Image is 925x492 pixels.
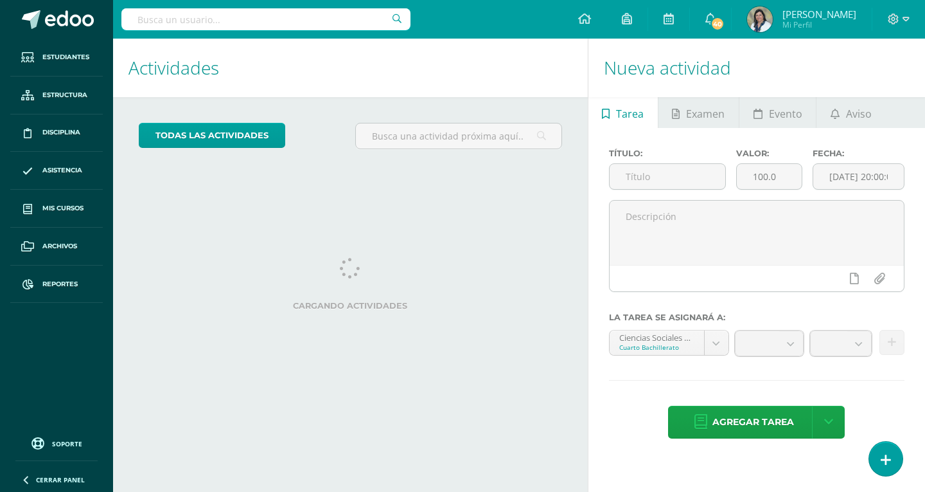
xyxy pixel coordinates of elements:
span: Aviso [846,98,872,129]
input: Puntos máximos [737,164,802,189]
a: Tarea [588,97,658,128]
span: Estructura [42,90,87,100]
a: Disciplina [10,114,103,152]
span: 40 [710,17,725,31]
label: La tarea se asignará a: [609,313,904,322]
a: Archivos [10,228,103,266]
span: Agregar tarea [712,406,794,438]
span: Asistencia [42,165,82,176]
label: Fecha: [813,149,904,158]
a: Aviso [816,97,885,128]
a: Estudiantes [10,39,103,77]
label: Cargando actividades [139,301,562,311]
a: Asistencia [10,152,103,190]
a: Soporte [15,434,98,451]
span: Mis cursos [42,203,84,214]
span: Estudiantes [42,52,89,62]
div: Ciencias Sociales y Formación Ciudadana 4 'A' [619,331,694,343]
span: Soporte [52,439,82,448]
a: Evento [739,97,816,128]
a: Estructura [10,77,103,114]
input: Busca una actividad próxima aquí... [356,123,561,149]
h1: Actividades [128,39,572,97]
input: Busca un usuario... [121,8,410,30]
span: Evento [769,98,802,129]
h1: Nueva actividad [604,39,910,97]
input: Fecha de entrega [813,164,904,189]
a: todas las Actividades [139,123,285,148]
span: Reportes [42,279,78,289]
span: Disciplina [42,127,80,138]
img: ddd9173603c829309f2e28ae9f8beb11.png [747,6,773,32]
input: Título [610,164,725,189]
a: Examen [658,97,739,128]
a: Ciencias Sociales y Formación Ciudadana 4 'A'Cuarto Bachillerato [610,331,728,355]
label: Valor: [736,149,802,158]
a: Mis cursos [10,190,103,228]
span: Mi Perfil [782,19,856,30]
span: Tarea [616,98,644,129]
span: Cerrar panel [36,475,85,484]
label: Título: [609,149,726,158]
span: [PERSON_NAME] [782,8,856,21]
span: Archivos [42,241,77,251]
div: Cuarto Bachillerato [619,343,694,352]
span: Examen [686,98,725,129]
a: Reportes [10,266,103,304]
